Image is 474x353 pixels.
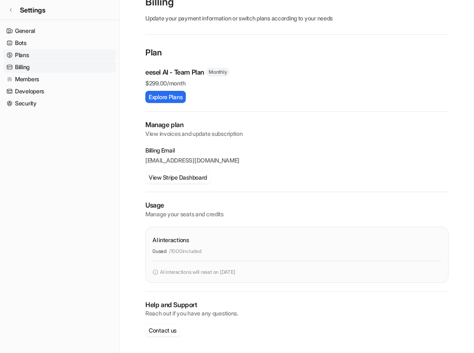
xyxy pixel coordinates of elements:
p: 0 used [152,248,167,255]
p: Plan [145,46,449,60]
button: Explore Plans [145,91,186,103]
p: $ 299.00/month [145,79,449,88]
button: Contact us [145,324,180,336]
a: Bots [3,37,116,49]
span: Settings [20,5,45,15]
p: Usage [145,200,449,210]
h2: Manage plan [145,120,449,130]
a: Billing [3,61,116,73]
a: Developers [3,85,116,97]
p: Reach out if you have any questions. [145,309,449,318]
p: Help and Support [145,300,449,310]
p: Billing Email [145,146,449,155]
p: [EMAIL_ADDRESS][DOMAIN_NAME] [145,156,449,165]
a: Plans [3,49,116,61]
p: AI interactions [152,235,189,244]
a: General [3,25,116,37]
p: View invoices and update subscription [145,130,449,138]
p: AI interactions will reset on [DATE] [160,268,235,276]
span: Monthly [206,68,230,76]
button: View Stripe Dashboard [145,171,210,183]
p: eesel AI - Team Plan [145,67,204,77]
p: Manage your seats and credits [145,210,449,218]
a: Members [3,73,116,85]
p: / 1000 included [169,248,202,255]
a: Security [3,98,116,109]
p: Update your payment information or switch plans according to your needs [145,14,449,23]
